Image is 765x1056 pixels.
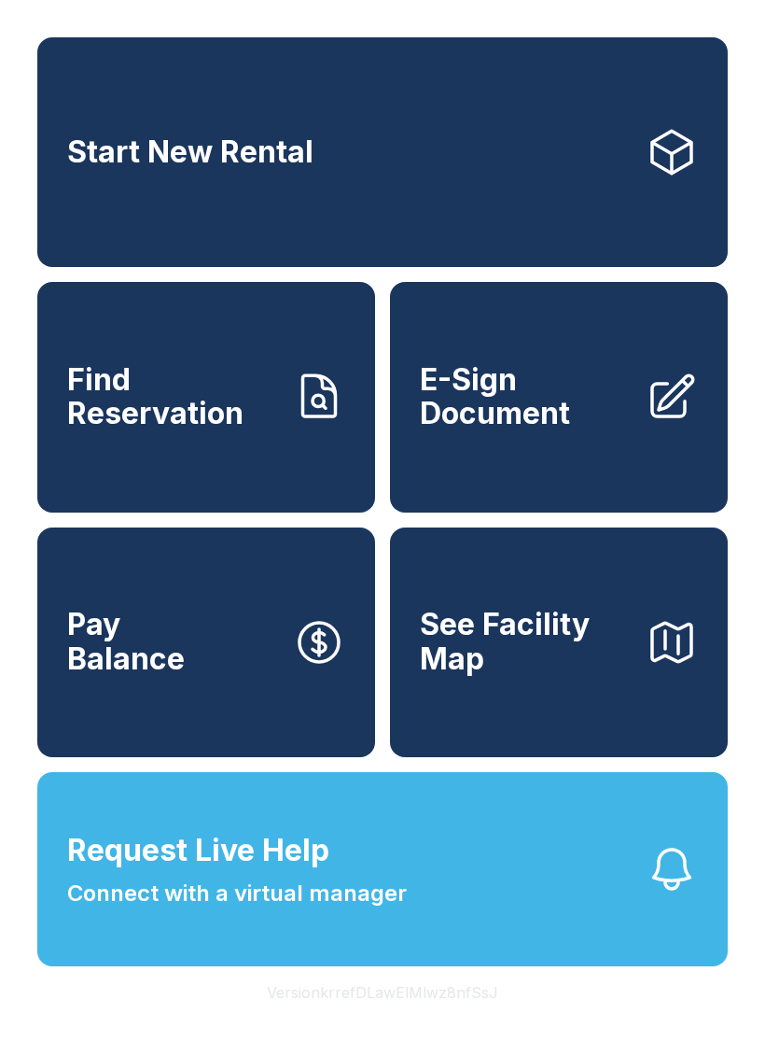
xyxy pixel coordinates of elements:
span: Pay Balance [67,608,185,676]
span: See Facility Map [420,608,631,676]
span: E-Sign Document [420,363,631,431]
span: Connect with a virtual manager [67,877,407,910]
a: Start New Rental [37,37,728,267]
button: See Facility Map [390,528,728,757]
button: Request Live HelpConnect with a virtual manager [37,772,728,966]
button: VersionkrrefDLawElMlwz8nfSsJ [252,966,513,1019]
span: Find Reservation [67,363,278,431]
button: PayBalance [37,528,375,757]
a: Find Reservation [37,282,375,512]
span: Start New Rental [67,135,313,170]
span: Request Live Help [67,828,329,873]
a: E-Sign Document [390,282,728,512]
